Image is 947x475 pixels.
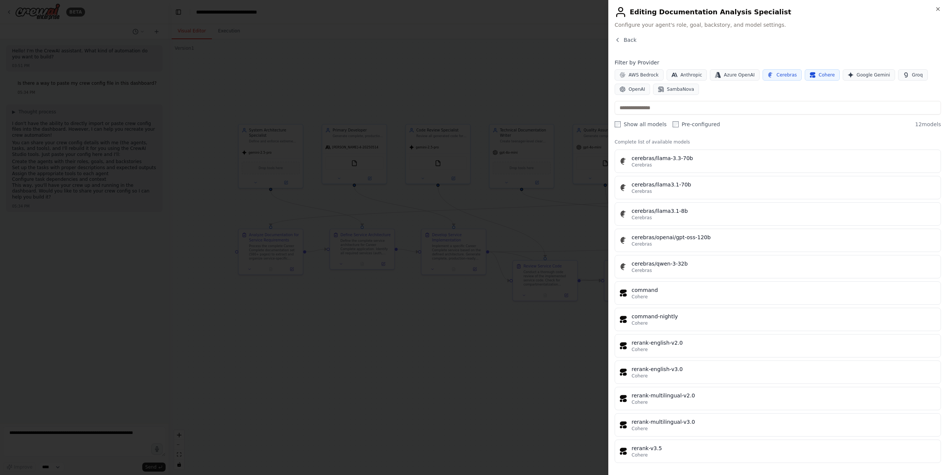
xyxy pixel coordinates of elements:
[632,426,648,432] span: Cohere
[629,86,645,92] span: OpenAI
[615,84,650,95] button: OpenAI
[632,339,936,347] div: rerank-english-v2.0
[615,139,941,145] p: Complete list of available models
[615,387,941,410] button: rerank-multilingual-v2.0Cohere
[615,202,941,226] button: cerebras/llama3.1-8bCerebras
[673,121,720,128] label: Pre-configured
[632,207,936,215] div: cerebras/llama3.1-8b
[710,69,760,81] button: Azure OpenAI
[915,121,941,128] span: 12 models
[632,188,652,194] span: Cerebras
[615,334,941,357] button: rerank-english-v2.0Cohere
[615,59,941,66] h4: Filter by Provider
[615,6,941,18] h2: Editing Documentation Analysis Specialist
[632,444,936,452] div: rerank-v3.5
[615,413,941,437] button: rerank-multilingual-v3.0Cohere
[681,72,702,78] span: Anthropic
[632,154,936,162] div: cerebras/llama-3.3-70b
[805,69,840,81] button: Cohere
[615,308,941,331] button: command-nightlyCohere
[912,72,923,78] span: Groq
[615,150,941,173] button: cerebras/llama-3.3-70bCerebras
[632,373,648,379] span: Cohere
[615,36,636,44] button: Back
[632,399,648,405] span: Cohere
[763,69,802,81] button: Cerebras
[653,84,699,95] button: SambaNova
[632,234,936,241] div: cerebras/openai/gpt-oss-120b
[615,69,664,81] button: AWS Bedrock
[632,452,648,458] span: Cohere
[819,72,835,78] span: Cohere
[624,36,636,44] span: Back
[724,72,755,78] span: Azure OpenAI
[632,241,652,247] span: Cerebras
[632,267,652,273] span: Cerebras
[632,418,936,426] div: rerank-multilingual-v3.0
[632,347,648,353] span: Cohere
[615,176,941,199] button: cerebras/llama3.1-70bCerebras
[632,313,936,320] div: command-nightly
[615,21,941,29] span: Configure your agent's role, goal, backstory, and model settings.
[615,121,621,127] input: Show all models
[632,286,936,294] div: command
[857,72,890,78] span: Google Gemini
[632,215,652,221] span: Cerebras
[632,365,936,373] div: rerank-english-v3.0
[632,320,648,326] span: Cohere
[615,440,941,463] button: rerank-v3.5Cohere
[776,72,797,78] span: Cerebras
[632,181,936,188] div: cerebras/llama3.1-70b
[898,69,928,81] button: Groq
[615,121,667,128] label: Show all models
[673,121,679,127] input: Pre-configured
[632,392,936,399] div: rerank-multilingual-v2.0
[632,294,648,300] span: Cohere
[843,69,895,81] button: Google Gemini
[632,162,652,168] span: Cerebras
[629,72,659,78] span: AWS Bedrock
[615,255,941,278] button: cerebras/qwen-3-32bCerebras
[615,229,941,252] button: cerebras/openai/gpt-oss-120bCerebras
[615,360,941,384] button: rerank-english-v3.0Cohere
[667,86,694,92] span: SambaNova
[615,281,941,305] button: commandCohere
[632,260,936,267] div: cerebras/qwen-3-32b
[667,69,707,81] button: Anthropic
